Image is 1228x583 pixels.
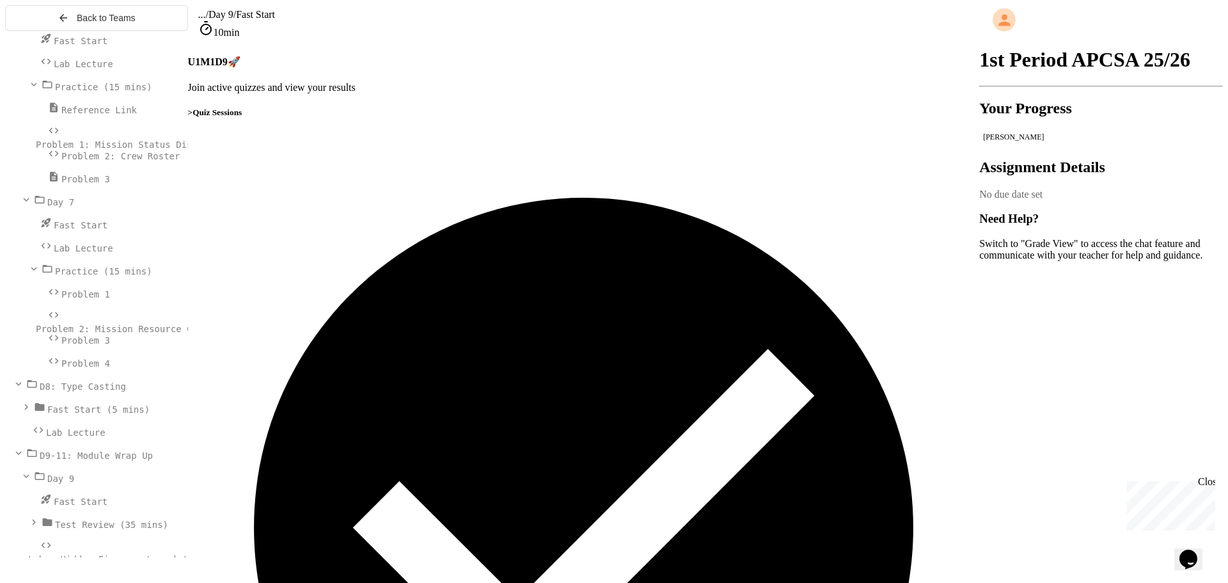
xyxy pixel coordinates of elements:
span: ... [198,9,206,20]
span: Problem 2: Crew Roster [61,151,180,161]
span: Problem 3 [61,335,110,346]
span: Lab Lecture [54,59,113,69]
span: Fast Start [236,9,275,20]
span: Problem 1 [61,289,110,299]
h2: Your Progress [979,100,1223,117]
span: Practice (15 mins) [55,266,152,276]
h4: U1M1D9 🚀 [188,56,980,68]
button: Back to Teams [5,5,188,31]
span: 10 [214,27,224,38]
span: Practice (15 mins) [55,82,152,92]
span: Lab Lecture [46,427,106,438]
span: Problem 2: Mission Resource Calculator [36,324,240,334]
div: [PERSON_NAME] [983,132,1219,142]
span: Fast Start [54,497,107,507]
span: Reference Link [61,105,137,115]
p: Switch to "Grade View" to access the chat feature and communicate with your teacher for help and ... [979,238,1223,261]
span: Test Review (35 mins) [55,520,168,530]
span: Day 9 [209,9,233,20]
span: Day 7 [47,197,74,207]
span: Back to Teams [77,13,136,23]
span: D9-11: Module Wrap Up [40,451,153,461]
span: Lab Lecture [54,243,113,253]
span: Problem 4 [61,358,110,369]
h5: > Quiz Sessions [188,108,980,118]
iframe: chat widget [1174,532,1215,570]
iframe: chat widget [1122,476,1215,531]
div: Chat with us now!Close [5,5,88,81]
p: Join active quizzes and view your results [188,82,980,93]
div: My Account [979,5,1223,35]
span: D8: Type Casting [40,381,126,392]
span: Day 9 [47,474,74,484]
span: Lab - Hidden Figures: Launch Weight Calculator [28,554,276,564]
span: / [206,9,209,20]
span: Fast Start [54,220,107,230]
h2: Assignment Details [979,159,1223,176]
span: Problem 3 [61,174,110,184]
span: Fast Start [54,36,107,46]
span: / [233,9,236,20]
h1: 1st Period APCSA 25/26 [979,48,1223,72]
h3: Need Help? [979,212,1223,226]
span: min [224,27,240,38]
span: Fast Start (5 mins) [47,404,150,415]
span: Problem 1: Mission Status Display [36,140,214,150]
div: No due date set [979,189,1223,200]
